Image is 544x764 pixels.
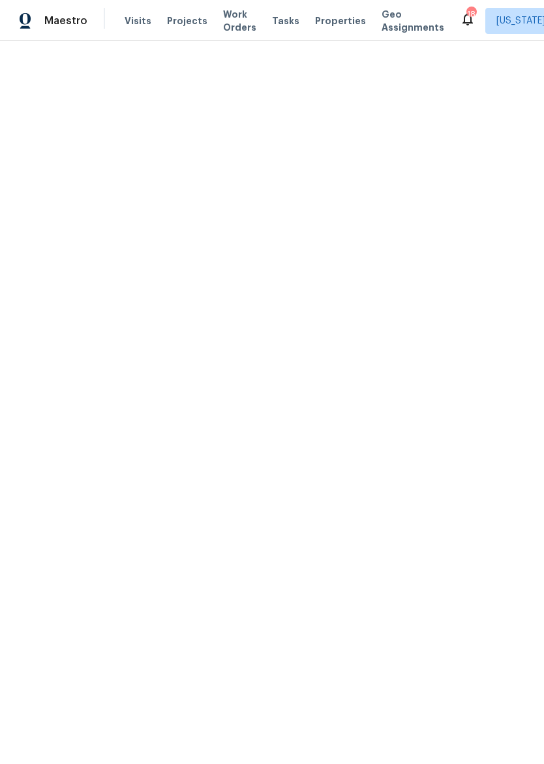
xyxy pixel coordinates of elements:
[466,8,476,21] div: 18
[315,14,366,27] span: Properties
[382,8,444,34] span: Geo Assignments
[167,14,207,27] span: Projects
[44,14,87,27] span: Maestro
[125,14,151,27] span: Visits
[272,16,299,25] span: Tasks
[223,8,256,34] span: Work Orders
